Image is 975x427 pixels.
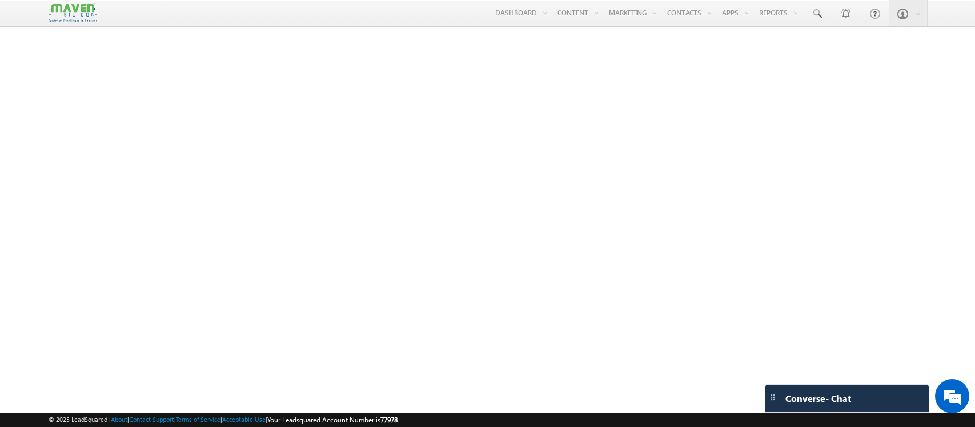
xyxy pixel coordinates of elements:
img: Custom Logo [49,3,97,23]
a: About [111,416,127,423]
a: Terms of Service [176,416,220,423]
img: carter-drag [768,393,777,402]
span: Your Leadsquared Account Number is [267,416,398,424]
a: Acceptable Use [222,416,266,423]
a: Contact Support [129,416,174,423]
span: Converse - Chat [785,393,851,404]
span: 77978 [380,416,398,424]
span: © 2025 LeadSquared | | | | | [49,414,398,425]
